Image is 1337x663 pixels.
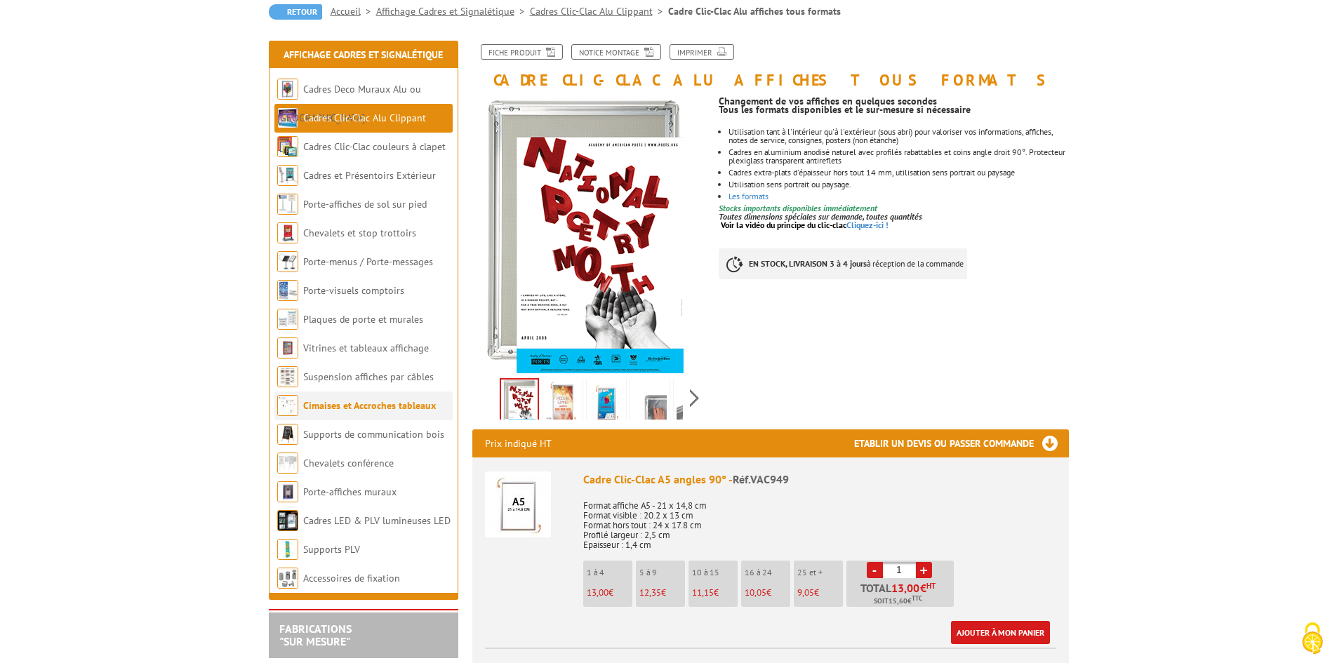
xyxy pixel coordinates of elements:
[331,5,376,18] a: Accueil
[277,280,298,301] img: Porte-visuels comptoirs
[668,4,841,18] li: Cadre Clic-Clac Alu affiches tous formats
[590,381,623,424] img: cadres_aluminium_clic_clac_vac949_fleches.jpg
[587,587,608,598] span: 13,00
[926,581,936,591] sup: HT
[749,258,867,269] strong: EN STOCK, LIVRAISON 3 à 4 jours
[916,562,932,578] a: +
[692,588,738,598] p: €
[530,5,668,18] a: Cadres Clic-Clac Alu Clippant
[303,198,427,210] a: Porte-affiches de sol sur pied
[677,381,710,424] img: affichage_lumineux_215534_17.jpg
[729,168,1068,177] li: Cadres extra-plats d'épaisseur hors tout 14 mm, utilisation sens portrait ou paysage
[303,140,446,153] a: Cadres Clic-Clac couleurs à clapet
[277,510,298,531] img: Cadres LED & PLV lumineuses LED
[279,622,352,648] a: FABRICATIONS"Sur Mesure"
[850,582,954,607] p: Total
[501,380,538,423] img: affichage_lumineux_215534_image_anime.gif
[912,594,922,602] sup: TTC
[639,588,685,598] p: €
[277,251,298,272] img: Porte-menus / Porte-messages
[277,194,298,215] img: Porte-affiches de sol sur pied
[303,543,360,556] a: Supports PLV
[951,621,1050,644] a: Ajouter à mon panier
[277,309,298,330] img: Plaques de porte et murales
[303,313,423,326] a: Plaques de porte et murales
[303,399,436,412] a: Cimaises et Accroches tableaux
[269,4,322,20] a: Retour
[303,169,436,182] a: Cadres et Présentoirs Extérieur
[729,180,1068,189] li: Utilisation sens portrait ou paysage.
[303,485,397,498] a: Porte-affiches muraux
[1295,621,1330,656] img: Cookies (fenêtre modale)
[303,227,416,239] a: Chevalets et stop trottoirs
[277,395,298,416] img: Cimaises et Accroches tableaux
[583,471,1056,488] div: Cadre Clic-Clac A5 angles 90° -
[719,203,877,213] font: Stocks importants disponibles immédiatement
[303,370,434,383] a: Suspension affiches par câbles
[284,48,443,61] a: Affichage Cadres et Signalétique
[721,220,889,230] a: Voir la vidéo du principe du clic-clacCliquez-ici !
[889,596,907,607] span: 15,60
[587,588,632,598] p: €
[745,588,790,598] p: €
[571,44,661,60] a: Notice Montage
[797,588,843,598] p: €
[745,568,790,577] p: 16 à 24
[587,568,632,577] p: 1 à 4
[729,128,1068,145] li: Utilisation tant à l'intérieur qu'à l'extérieur (sous abri) pour valoriser vos informations, affi...
[719,105,1068,114] p: Tous les formats disponibles et le sur-mesure si nécessaire
[303,284,404,297] a: Porte-visuels comptoirs
[277,539,298,560] img: Supports PLV
[303,342,429,354] a: Vitrines et tableaux affichage
[633,381,667,424] img: cadre_clic_clac_a5_angles90_vac949_950_951_952_953_955_956_959_960_957.jpg
[745,587,766,598] span: 10,05
[797,587,814,598] span: 9,05
[874,596,922,607] span: Soit €
[583,491,1056,550] p: Format affiche A5 - 21 x 14,8 cm Format visible : 20.2 x 13 cm Format hors tout : 24 x 17.8 cm Pr...
[277,79,298,100] img: Cadres Deco Muraux Alu ou Bois
[639,587,661,598] span: 12,35
[481,44,563,60] a: Fiche produit
[639,568,685,577] p: 5 à 9
[719,211,922,222] em: Toutes dimensions spéciales sur demande, toutes quantités
[797,568,843,577] p: 25 et +
[277,481,298,502] img: Porte-affiches muraux
[485,429,552,457] p: Prix indiqué HT
[303,112,426,124] a: Cadres Clic-Clac Alu Clippant
[303,255,433,268] a: Porte-menus / Porte-messages
[729,191,769,201] a: Les formats
[277,568,298,589] img: Accessoires de fixation
[277,83,421,124] a: Cadres Deco Muraux Alu ou [GEOGRAPHIC_DATA]
[303,514,451,527] a: Cadres LED & PLV lumineuses LED
[920,582,926,594] span: €
[303,428,444,441] a: Supports de communication bois
[670,44,734,60] a: Imprimer
[472,95,694,373] img: affichage_lumineux_215534_image_anime.gif
[729,148,1068,165] li: Cadres en aluminium anodisé naturel avec profilés rabattables et coins angle droit 90°. Protecteu...
[376,5,530,18] a: Affichage Cadres et Signalétique
[688,387,701,410] span: Next
[867,562,883,578] a: -
[277,366,298,387] img: Suspension affiches par câbles
[891,582,920,594] span: 13,00
[692,568,738,577] p: 10 à 15
[719,97,1068,105] p: Changement de vos affiches en quelques secondes
[277,136,298,157] img: Cadres Clic-Clac couleurs à clapet
[721,220,846,230] span: Voir la vidéo du principe du clic-clac
[719,248,967,279] p: à réception de la commande
[277,337,298,359] img: Vitrines et tableaux affichage
[277,165,298,186] img: Cadres et Présentoirs Extérieur
[1288,615,1337,663] button: Cookies (fenêtre modale)
[303,457,394,469] a: Chevalets conférence
[733,472,789,486] span: Réf.VAC949
[277,453,298,474] img: Chevalets conférence
[692,587,714,598] span: 11,15
[277,424,298,445] img: Supports de communication bois
[277,222,298,243] img: Chevalets et stop trottoirs
[485,471,551,537] img: Cadre Clic-Clac A5 angles 90°
[854,429,1069,457] h3: Etablir un devis ou passer commande
[303,572,400,584] a: Accessoires de fixation
[546,381,580,424] img: affichage_lumineux_215534_1.gif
